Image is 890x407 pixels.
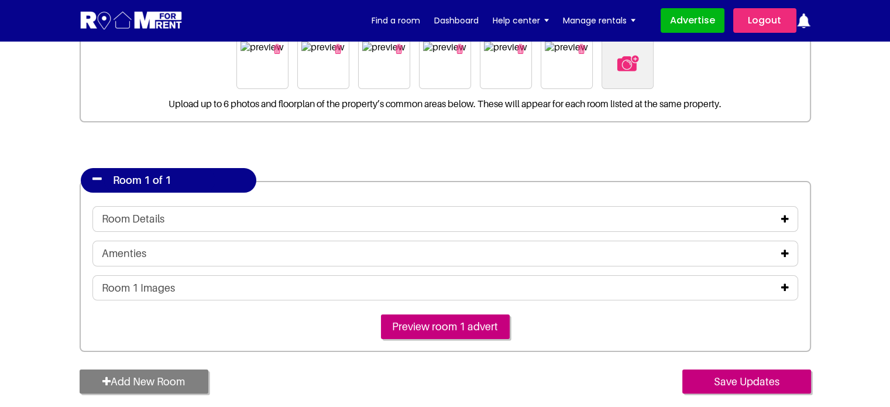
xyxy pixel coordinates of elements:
img: preview [545,42,588,53]
input: Save Updates [682,370,811,394]
img: preview [240,42,284,53]
img: Logo for Room for Rent, featuring a welcoming design with a house icon and modern typography [80,10,183,32]
img: preview [484,42,527,53]
h4: Room 1 Images [102,282,175,295]
img: delete icon [578,44,585,54]
img: delete icon [395,44,403,54]
h4: Room 1 of 1 [104,168,215,193]
a: Advertise [661,8,724,33]
p: Upload up to 6 photos and floorplan of the property’s common areas below. These will appear for e... [92,98,798,110]
img: delete icon [616,51,640,76]
a: Manage rentals [563,12,635,29]
img: delete icon [334,44,342,54]
button: Add New Room [80,370,208,394]
img: delete icon [456,44,463,54]
a: Help center [493,12,549,29]
img: ic-notification [796,13,811,28]
h4: Amenties [102,247,146,260]
input: Preview room 1 advert [381,314,510,339]
a: Logout [733,8,796,33]
img: preview [301,42,345,53]
a: Find a room [372,12,420,29]
a: Dashboard [434,12,479,29]
img: preview [362,42,406,53]
img: preview [423,42,466,53]
img: delete icon [517,44,524,54]
h4: Room Details [102,213,164,225]
img: delete icon [273,44,281,54]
